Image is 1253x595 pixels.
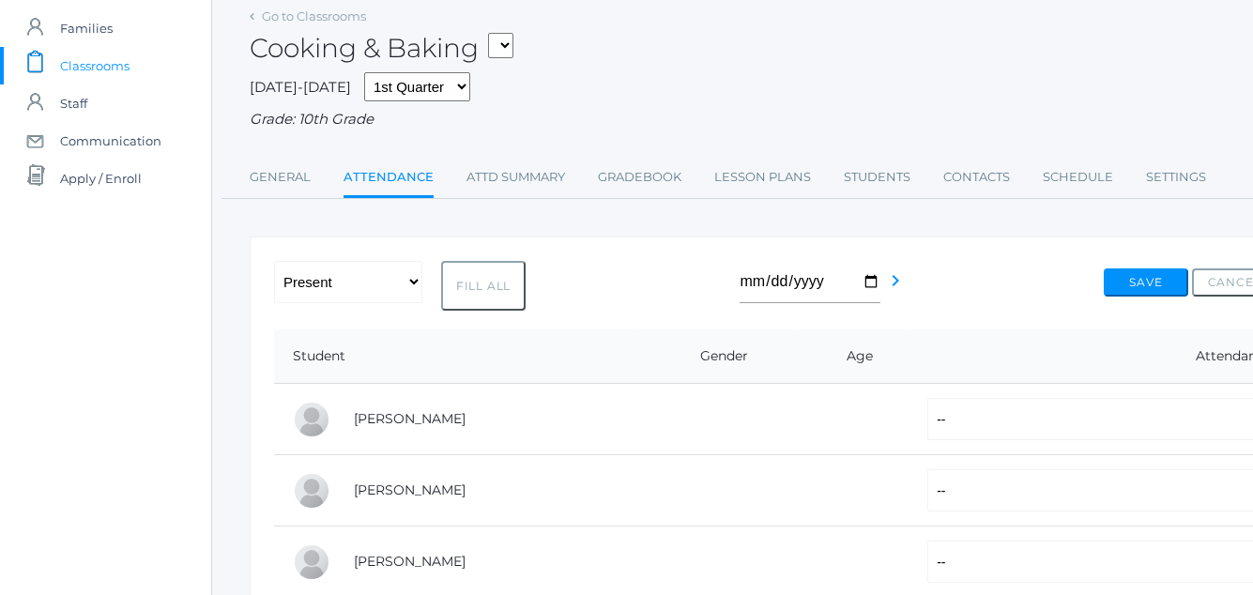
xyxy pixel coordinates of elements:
div: Reese Carr [293,472,330,510]
a: Schedule [1043,159,1113,196]
a: General [250,159,311,196]
a: Go to Classrooms [262,8,366,23]
div: Zoe Carr [293,401,330,438]
a: [PERSON_NAME] [354,410,466,427]
h2: Cooking & Baking [250,34,513,63]
button: Fill All [441,261,526,311]
i: chevron_right [884,269,907,292]
a: Contacts [943,159,1010,196]
span: Communication [60,122,161,160]
button: Save [1104,268,1188,297]
th: Student [274,329,637,384]
a: [PERSON_NAME] [354,553,466,570]
a: Attd Summary [466,159,565,196]
a: Settings [1146,159,1206,196]
div: Wyatt Hill [293,543,330,581]
a: [PERSON_NAME] [354,481,466,498]
a: Lesson Plans [714,159,811,196]
th: Age [798,329,909,384]
a: chevron_right [884,278,907,296]
th: Gender [637,329,797,384]
span: Apply / Enroll [60,160,142,197]
span: Families [60,9,113,47]
span: Classrooms [60,47,130,84]
span: Staff [60,84,87,122]
a: Students [844,159,910,196]
span: [DATE]-[DATE] [250,78,351,96]
a: Attendance [344,159,434,199]
a: Gradebook [598,159,681,196]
